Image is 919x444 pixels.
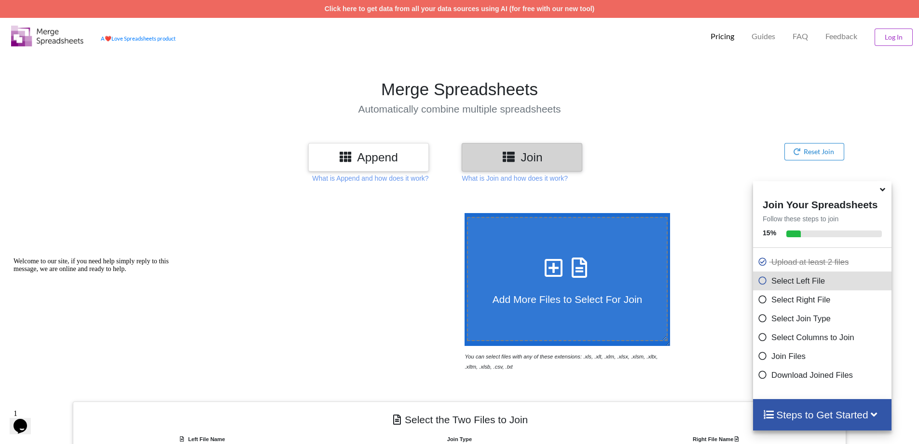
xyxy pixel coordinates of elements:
[693,436,741,442] b: Right File Name
[875,29,913,46] button: Log In
[784,143,845,160] button: Reset Join
[4,4,178,19] div: Welcome to our site, if you need help simply reply to this message, we are online and ready to help.
[763,409,882,421] h4: Steps to Get Started
[758,294,889,306] p: Select Right File
[315,150,422,164] h3: Append
[753,196,892,211] h4: Join Your Spreadsheets
[758,275,889,287] p: Select Left File
[753,214,892,224] p: Follow these steps to join
[10,254,183,401] iframe: chat widget
[4,4,159,19] span: Welcome to our site, if you need help simply reply to this message, we are online and ready to help.
[325,5,595,13] a: Click here to get data from all your data sources using AI (for free with our new tool)
[793,31,808,42] p: FAQ
[469,150,575,164] h3: Join
[105,35,111,42] span: heart
[711,31,734,42] p: Pricing
[465,354,658,370] i: You can select files with any of these extensions: .xls, .xlt, .xlm, .xlsx, .xlsm, .xltx, .xltm, ...
[825,32,857,40] span: Feedback
[758,256,889,268] p: Upload at least 2 files
[11,26,83,46] img: Logo.png
[80,409,839,430] h4: Select the Two Files to Join
[10,405,41,434] iframe: chat widget
[758,369,889,381] p: Download Joined Files
[188,436,225,442] b: Left File Name
[101,35,176,42] a: AheartLove Spreadsheets product
[752,31,775,42] p: Guides
[312,173,428,183] p: What is Append and how does it work?
[758,331,889,344] p: Select Columns to Join
[758,313,889,325] p: Select Join Type
[447,436,472,442] b: Join Type
[462,173,567,183] p: What is Join and how does it work?
[758,350,889,362] p: Join Files
[493,294,642,305] span: Add More Files to Select For Join
[763,229,776,237] b: 15 %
